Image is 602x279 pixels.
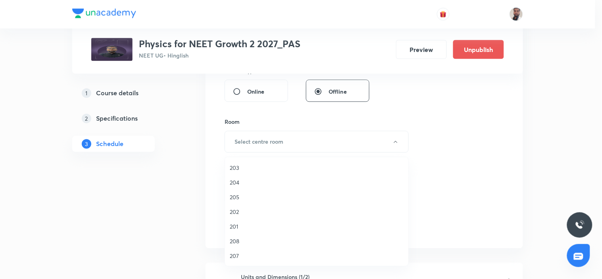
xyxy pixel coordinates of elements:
span: 208 [230,237,404,245]
span: 201 [230,222,404,231]
span: 205 [230,193,404,201]
span: 202 [230,208,404,216]
span: 207 [230,252,404,260]
span: 203 [230,164,404,172]
span: 204 [230,178,404,187]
